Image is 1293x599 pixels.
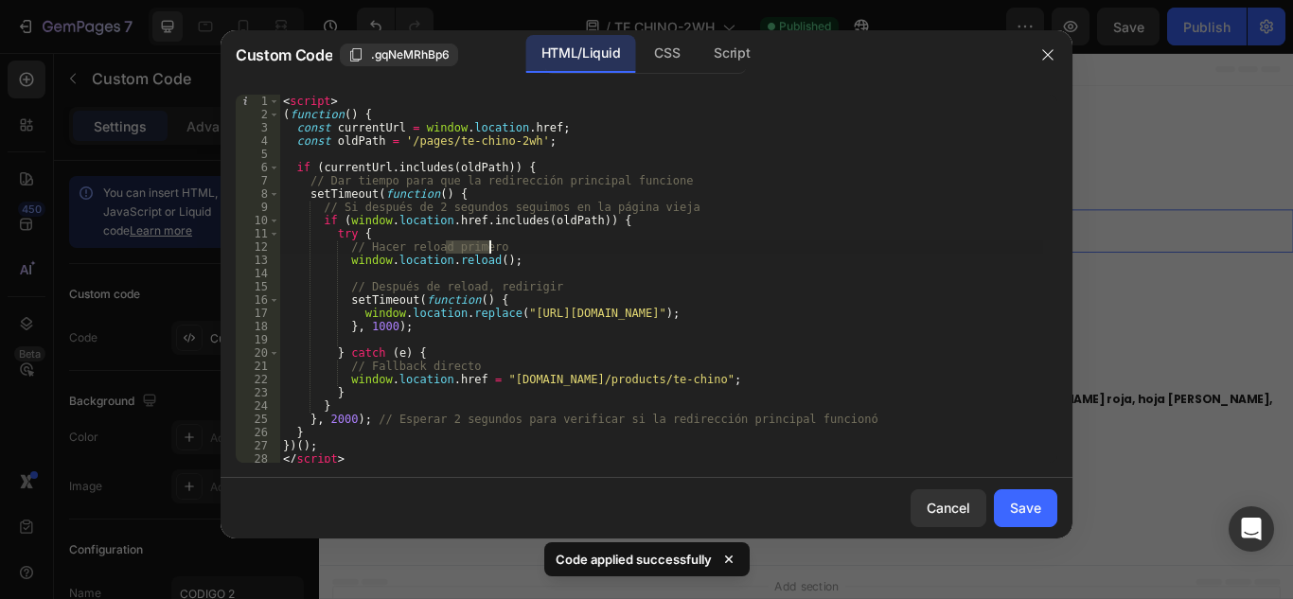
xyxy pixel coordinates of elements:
[236,201,280,214] div: 9
[236,439,280,452] div: 27
[371,46,450,63] span: .gqNeMRhBp6
[236,187,280,201] div: 8
[556,550,712,569] p: Code applied successfully
[236,148,280,161] div: 5
[911,489,986,527] button: Cancel
[236,267,280,280] div: 14
[927,498,970,518] div: Cancel
[236,134,280,148] div: 4
[236,320,280,333] div: 18
[340,44,458,66] button: .gqNeMRhBp6
[236,333,280,346] div: 19
[236,399,280,413] div: 24
[558,240,577,255] div: 0
[236,214,280,227] div: 10
[236,360,280,373] div: 21
[236,121,280,134] div: 3
[236,426,280,439] div: 26
[236,346,280,360] div: 20
[236,307,280,320] div: 17
[994,489,1057,527] button: Save
[236,452,280,466] div: 28
[639,35,695,73] div: CSS
[236,227,280,240] div: 11
[236,293,280,307] div: 16
[1010,498,1041,518] div: Save
[236,240,280,254] div: 12
[16,395,1111,431] strong: Semilla de sen, [PERSON_NAME], regaliz, cáscara de naranja, baya de goji, diente [PERSON_NAME], a...
[469,490,667,535] p: Información Exclusiva SOLO POR [DATE] !!
[526,35,635,73] div: HTML/Liquid
[236,386,280,399] div: 23
[236,108,280,121] div: 2
[434,274,702,319] p: encuentra la Oferta Exclusiva DEL 55% SOLO POR [DATE] !!
[24,156,86,173] div: CODIGO 2
[236,95,280,108] div: 1
[236,174,280,187] div: 7
[236,254,280,267] div: 13
[1229,506,1274,552] div: Open Intercom Messenger
[393,479,743,546] a: Información ExclusivaSOLO POR [DATE] !!
[236,280,280,293] div: 15
[699,35,765,73] div: Script
[16,378,1120,447] p: El té contiene 18 hierbas funcionales como: Cada una cumple una función: desintoxicar, calmar, de...
[236,373,280,386] div: 22
[236,44,332,66] span: Custom Code
[393,263,743,330] a: encuentra la Oferta ExclusivaDEL 55% SOLO POR [DATE] !!
[236,161,280,174] div: 6
[236,413,280,426] div: 25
